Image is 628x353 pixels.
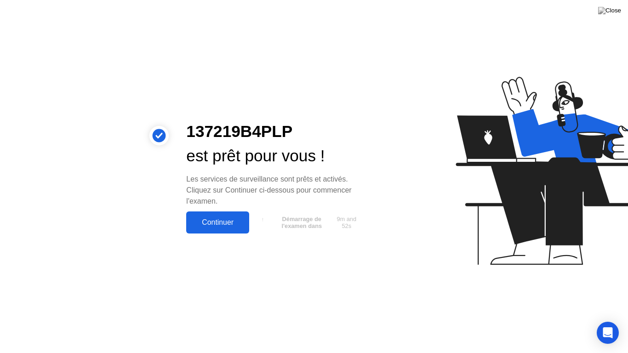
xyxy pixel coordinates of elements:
[598,7,621,14] img: Close
[186,211,249,233] button: Continuer
[186,120,362,144] div: 137219B4PLP
[186,174,362,207] div: Les services de surveillance sont prêts et activés. Cliquez sur Continuer ci-dessous pour commenc...
[186,144,362,168] div: est prêt pour vous !
[254,214,362,231] button: Démarrage de l'examen dans9m and 52s
[335,216,359,229] span: 9m and 52s
[597,322,619,344] div: Open Intercom Messenger
[189,218,246,227] div: Continuer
